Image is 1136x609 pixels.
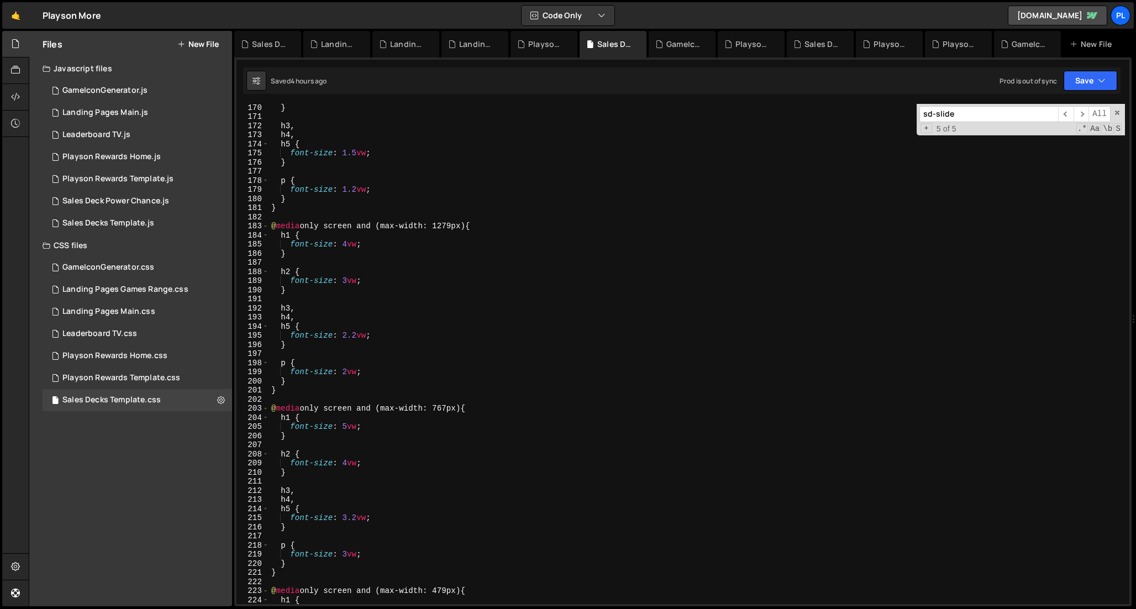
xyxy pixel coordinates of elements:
[62,395,161,405] div: Sales Decks Template.css
[1012,39,1048,50] div: GameIconGenerator.js
[236,586,269,596] div: 223
[43,124,232,146] div: 15074/39404.js
[236,313,269,322] div: 193
[62,262,154,272] div: GameIconGenerator.css
[804,39,840,50] div: Sales Deck Power Chance.js
[236,249,269,259] div: 186
[43,102,232,124] div: 15074/39395.js
[43,345,232,367] div: 15074/39402.css
[459,39,495,50] div: Landing Pages Main.js
[236,149,269,158] div: 175
[236,541,269,550] div: 218
[236,140,269,149] div: 174
[236,331,269,340] div: 195
[291,76,327,86] div: 4 hours ago
[236,322,269,332] div: 194
[236,213,269,222] div: 182
[2,2,29,29] a: 🤙
[236,176,269,186] div: 178
[236,276,269,286] div: 189
[62,152,161,162] div: Playson Rewards Home.js
[1058,106,1074,122] span: ​
[236,513,269,523] div: 215
[236,231,269,240] div: 184
[1008,6,1107,25] a: [DOMAIN_NAME]
[62,130,130,140] div: Leaderboard TV.js
[43,367,232,389] div: 15074/39396.css
[43,323,232,345] div: 15074/39405.css
[236,158,269,167] div: 176
[62,218,154,228] div: Sales Decks Template.js
[43,80,232,102] div: 15074/40030.js
[236,386,269,395] div: 201
[236,240,269,249] div: 185
[43,301,232,323] div: 15074/39400.css
[177,40,219,49] button: New File
[236,286,269,295] div: 190
[236,459,269,468] div: 209
[236,368,269,377] div: 199
[236,413,269,423] div: 204
[236,258,269,267] div: 187
[43,190,232,212] div: 15074/40743.js
[236,395,269,405] div: 202
[236,432,269,441] div: 206
[236,422,269,432] div: 205
[252,39,288,50] div: Sales Decks Template.js
[1089,123,1101,134] span: CaseSensitive Search
[62,174,173,184] div: Playson Rewards Template.js
[597,39,633,50] div: Sales Decks Template.css
[236,450,269,459] div: 208
[874,39,909,50] div: Playson Rewards Template.js
[236,112,269,122] div: 171
[236,267,269,277] div: 188
[236,195,269,204] div: 180
[236,440,269,450] div: 207
[735,39,771,50] div: Playson Rewards Template.css
[62,373,180,383] div: Playson Rewards Template.css
[1076,123,1088,134] span: RegExp Search
[43,212,232,234] div: 15074/39399.js
[236,577,269,587] div: 222
[236,167,269,176] div: 177
[1111,6,1130,25] a: pl
[236,404,269,413] div: 203
[43,9,101,22] div: Playson More
[236,596,269,605] div: 224
[522,6,614,25] button: Code Only
[236,185,269,195] div: 179
[236,559,269,569] div: 220
[236,568,269,577] div: 221
[236,122,269,131] div: 172
[528,39,564,50] div: Playson Rewards Home.css
[43,389,232,411] div: 15074/39398.css
[932,124,961,134] span: 5 of 5
[236,468,269,477] div: 210
[1114,123,1122,134] span: Search In Selection
[62,285,188,295] div: Landing Pages Games Range.css
[62,351,167,361] div: Playson Rewards Home.css
[43,279,232,301] div: 15074/39401.css
[1064,71,1117,91] button: Save
[43,168,232,190] div: 15074/39397.js
[62,108,148,118] div: Landing Pages Main.js
[62,86,148,96] div: GameIconGenerator.js
[236,222,269,231] div: 183
[236,550,269,559] div: 219
[62,329,137,339] div: Leaderboard TV.css
[1070,39,1116,50] div: New File
[43,38,62,50] h2: Files
[236,103,269,113] div: 170
[43,256,232,279] div: 15074/41113.css
[271,76,327,86] div: Saved
[236,359,269,368] div: 198
[236,486,269,496] div: 212
[1000,76,1057,86] div: Prod is out of sync
[666,39,702,50] div: GameIconGenerator.css
[62,307,155,317] div: Landing Pages Main.css
[921,123,932,134] span: Toggle Replace mode
[236,295,269,304] div: 191
[943,39,979,50] div: Playson Rewards Home.js
[390,39,426,50] div: Landing Pages Main.css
